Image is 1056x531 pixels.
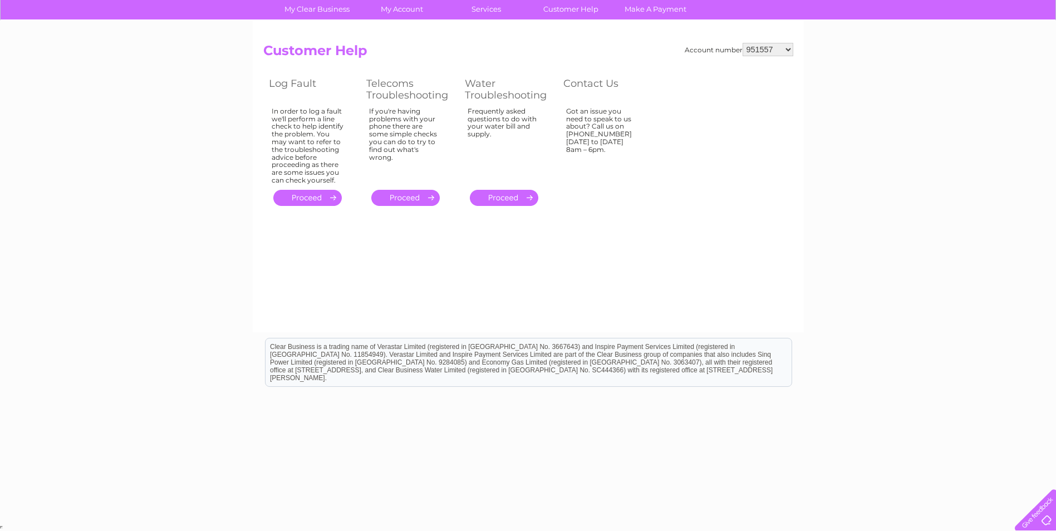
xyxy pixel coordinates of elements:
[558,75,655,104] th: Contact Us
[263,43,793,64] h2: Customer Help
[566,107,638,180] div: Got an issue you need to speak to us about? Call us on [PHONE_NUMBER] [DATE] to [DATE] 8am – 6pm.
[37,29,94,63] img: logo.png
[685,43,793,56] div: Account number
[888,47,912,56] a: Energy
[468,107,541,180] div: Frequently asked questions to do with your water bill and supply.
[846,6,923,19] a: 0333 014 3131
[371,190,440,206] a: .
[273,190,342,206] a: .
[459,75,558,104] th: Water Troubleshooting
[361,75,459,104] th: Telecoms Troubleshooting
[919,47,952,56] a: Telecoms
[266,6,792,54] div: Clear Business is a trading name of Verastar Limited (registered in [GEOGRAPHIC_DATA] No. 3667643...
[982,47,1009,56] a: Contact
[959,47,975,56] a: Blog
[263,75,361,104] th: Log Fault
[470,190,538,206] a: .
[860,47,881,56] a: Water
[272,107,344,184] div: In order to log a fault we'll perform a line check to help identify the problem. You may want to ...
[369,107,443,180] div: If you're having problems with your phone there are some simple checks you can do to try to find ...
[1019,47,1045,56] a: Log out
